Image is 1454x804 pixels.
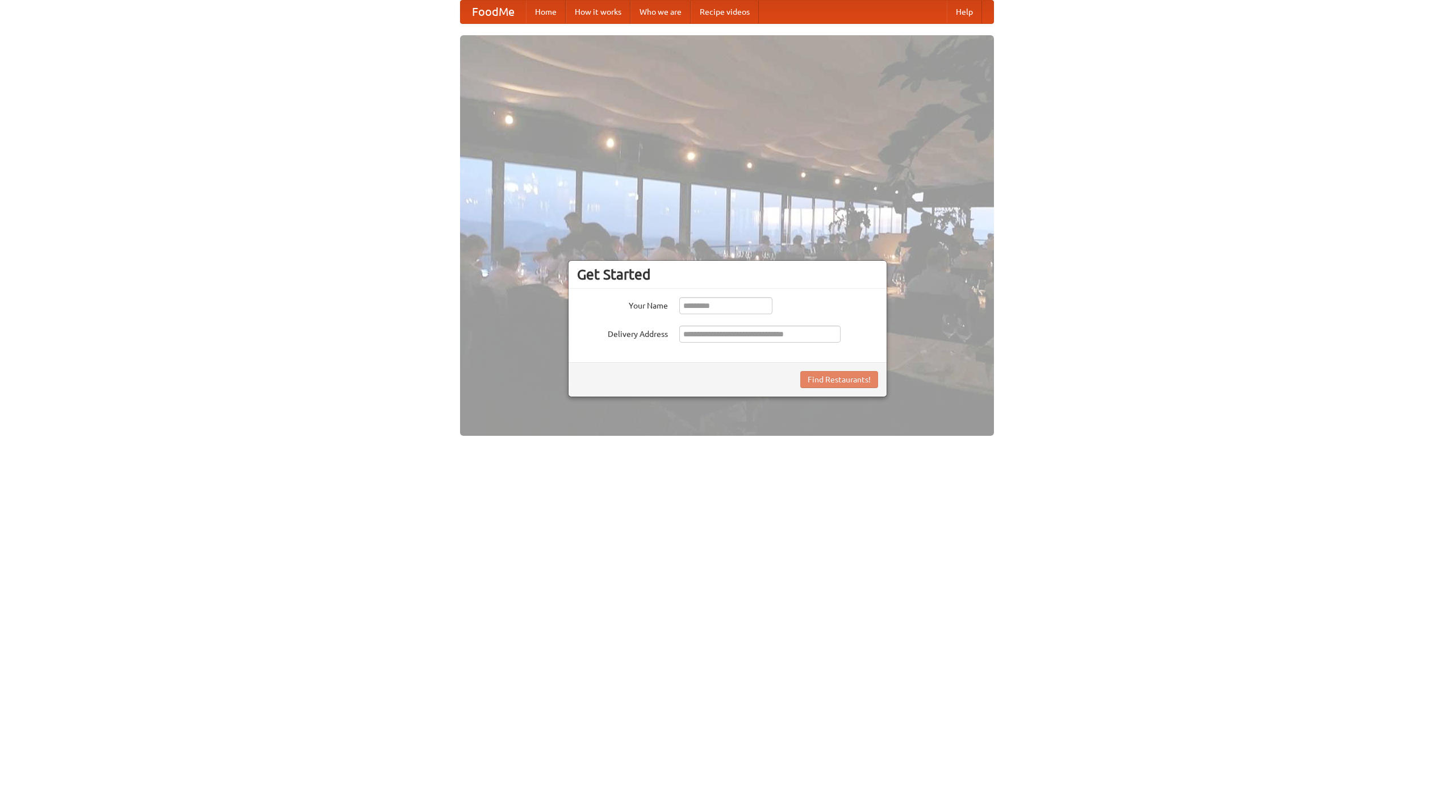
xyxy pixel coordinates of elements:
a: Recipe videos [691,1,759,23]
a: How it works [566,1,630,23]
button: Find Restaurants! [800,371,878,388]
a: Home [526,1,566,23]
h3: Get Started [577,266,878,283]
a: Help [947,1,982,23]
a: Who we are [630,1,691,23]
a: FoodMe [461,1,526,23]
label: Your Name [577,297,668,311]
label: Delivery Address [577,326,668,340]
